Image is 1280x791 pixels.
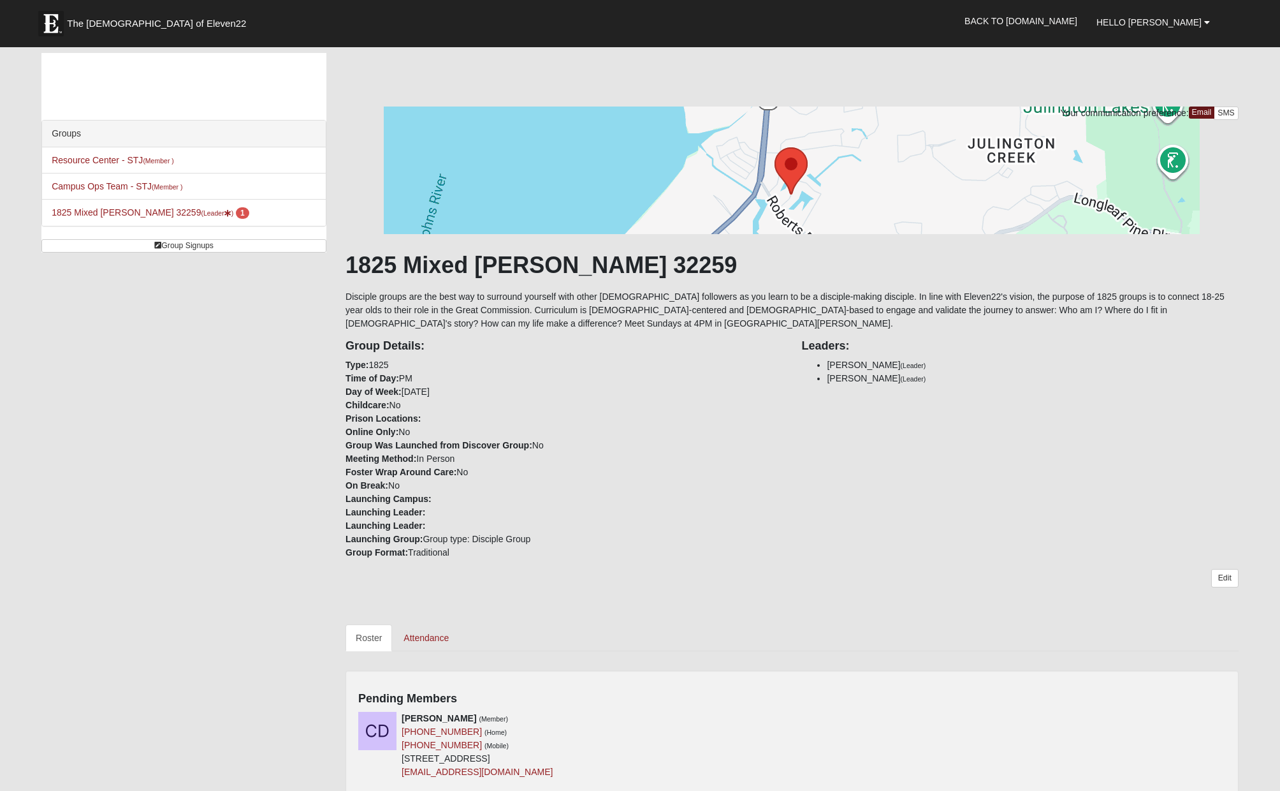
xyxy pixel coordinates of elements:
small: (Member) [479,715,508,723]
strong: Launching Leader: [345,521,425,531]
a: SMS [1214,107,1239,120]
strong: [PERSON_NAME] [402,713,476,723]
a: Group Signups [41,239,326,253]
strong: Type: [345,360,368,370]
div: Groups [42,121,326,147]
h4: Group Details: [345,339,782,353]
strong: Online Only: [345,427,398,437]
img: Eleven22 logo [38,11,64,36]
h1: 1825 Mixed [PERSON_NAME] 32259 [345,251,1239,279]
strong: Launching Leader: [345,507,425,517]
a: [PHONE_NUMBER] [402,740,482,750]
div: [STREET_ADDRESS] [402,712,553,779]
a: [EMAIL_ADDRESS][DOMAIN_NAME] [402,767,553,777]
small: (Leader ) [201,209,233,217]
small: (Member ) [143,157,173,165]
a: Resource Center - STJ(Member ) [52,155,174,165]
strong: Launching Group: [345,534,423,544]
strong: Launching Campus: [345,494,432,504]
strong: Day of Week: [345,387,402,397]
strong: Group Was Launched from Discover Group: [345,440,532,450]
h4: Leaders: [801,339,1238,353]
a: Attendance [393,625,459,651]
span: Hello [PERSON_NAME] [1096,17,1202,27]
strong: On Break: [345,480,388,491]
small: (Leader) [901,375,926,383]
small: (Home) [484,728,507,736]
a: Back to [DOMAIN_NAME] [955,5,1087,37]
span: Your communication preference: [1061,108,1189,118]
strong: Childcare: [345,400,389,410]
span: The [DEMOGRAPHIC_DATA] of Eleven22 [67,17,246,30]
span: number of pending members [236,207,249,219]
small: (Mobile) [484,742,509,750]
a: Campus Ops Team - STJ(Member ) [52,181,182,191]
a: 1825 Mixed [PERSON_NAME] 32259(Leader) 1 [52,207,249,218]
strong: Group Format: [345,547,408,558]
a: Roster [345,625,392,651]
a: [PHONE_NUMBER] [402,727,482,737]
strong: Meeting Method: [345,454,416,464]
small: (Leader) [901,362,926,369]
li: [PERSON_NAME] [827,372,1238,385]
div: 1825 PM [DATE] No No No In Person No No Group type: Disciple Group Traditional [336,330,792,559]
small: (Member ) [152,183,182,191]
strong: Prison Locations: [345,413,421,424]
a: The [DEMOGRAPHIC_DATA] of Eleven22 [32,4,287,36]
strong: Foster Wrap Around Care: [345,467,456,477]
a: Email [1189,107,1215,119]
strong: Time of Day: [345,373,399,383]
a: Hello [PERSON_NAME] [1087,6,1219,38]
h4: Pending Members [358,692,1226,706]
a: Edit [1211,569,1239,588]
li: [PERSON_NAME] [827,359,1238,372]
